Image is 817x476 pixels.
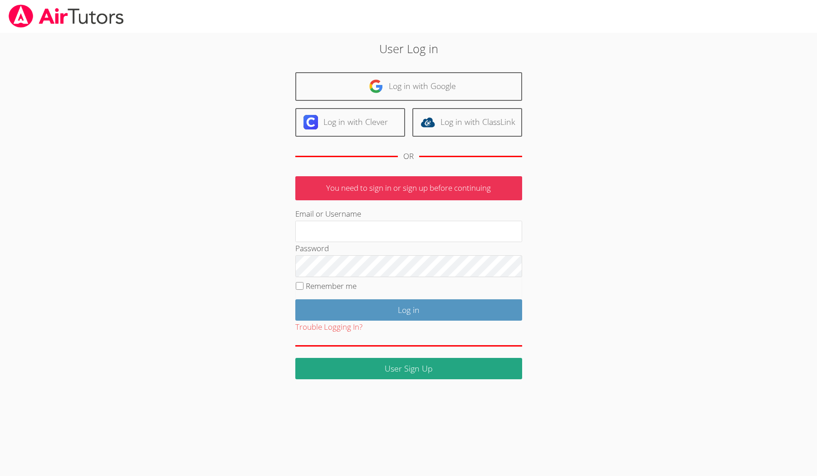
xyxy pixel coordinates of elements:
a: Log in with Clever [295,108,405,137]
a: Log in with Google [295,72,522,101]
p: You need to sign in or sign up before continuing [295,176,522,200]
a: User Sign Up [295,358,522,379]
a: Log in with ClassLink [412,108,522,137]
img: airtutors_banner-c4298cdbf04f3fff15de1276eac7730deb9818008684d7c2e4769d2f7ddbe033.png [8,5,125,28]
img: clever-logo-6eab21bc6e7a338710f1a6ff85c0baf02591cd810cc4098c63d3a4b26e2feb20.svg [303,115,318,129]
label: Remember me [306,281,357,291]
button: Trouble Logging In? [295,321,362,334]
label: Password [295,243,329,253]
img: google-logo-50288ca7cdecda66e5e0955fdab243c47b7ad437acaf1139b6f446037453330a.svg [369,79,383,94]
div: OR [403,150,414,163]
label: Email or Username [295,208,361,219]
input: Log in [295,299,522,321]
h2: User Log in [188,40,629,57]
img: classlink-logo-d6bb404cc1216ec64c9a2012d9dc4662098be43eaf13dc465df04b49fa7ab582.svg [421,115,435,129]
